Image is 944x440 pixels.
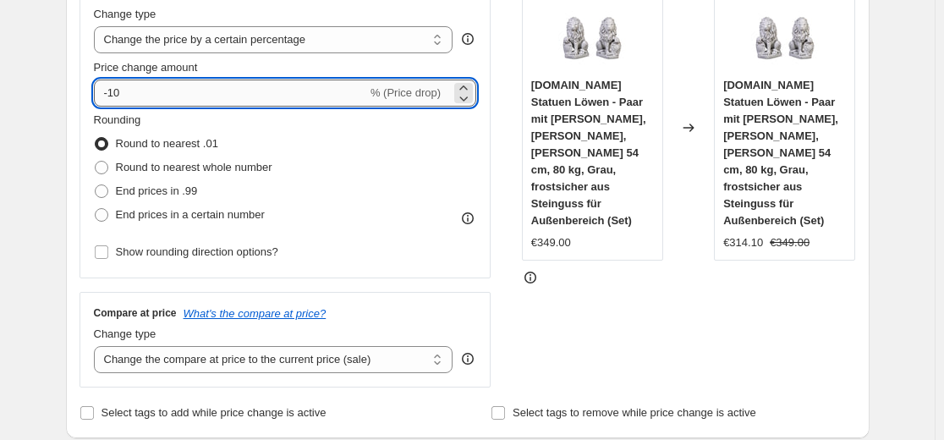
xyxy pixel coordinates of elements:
[116,245,278,258] span: Show rounding direction options?
[723,234,763,251] div: €314.10
[94,327,156,340] span: Change type
[94,8,156,20] span: Change type
[531,234,571,251] div: €349.00
[94,306,177,320] h3: Compare at price
[370,86,441,99] span: % (Price drop)
[116,184,198,197] span: End prices in .99
[558,4,626,72] img: 81JUaPi0MPL_80x.jpg
[531,79,646,227] span: [DOMAIN_NAME] Statuen Löwen - Paar mit [PERSON_NAME], [PERSON_NAME], [PERSON_NAME] 54 cm, 80 kg, ...
[102,406,327,419] span: Select tags to add while price change is active
[723,79,838,227] span: [DOMAIN_NAME] Statuen Löwen - Paar mit [PERSON_NAME], [PERSON_NAME], [PERSON_NAME] 54 cm, 80 kg, ...
[513,406,756,419] span: Select tags to remove while price change is active
[94,80,367,107] input: -15
[94,113,141,126] span: Rounding
[751,4,819,72] img: 81JUaPi0MPL_80x.jpg
[459,30,476,47] div: help
[459,350,476,367] div: help
[116,161,272,173] span: Round to nearest whole number
[770,234,810,251] strike: €349.00
[116,208,265,221] span: End prices in a certain number
[116,137,218,150] span: Round to nearest .01
[184,307,327,320] button: What's the compare at price?
[94,61,198,74] span: Price change amount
